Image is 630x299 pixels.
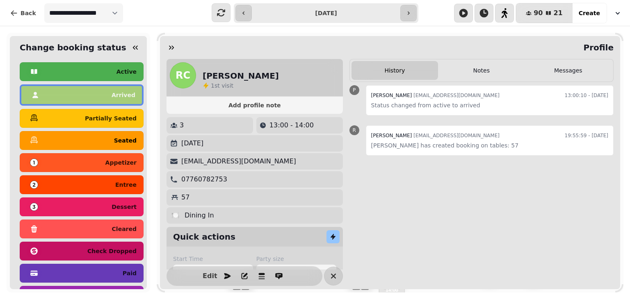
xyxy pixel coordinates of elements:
span: Create [579,10,600,16]
span: Back [21,10,36,16]
p: 🍽️ [171,211,180,220]
h2: Quick actions [173,231,235,242]
p: [DATE] [181,138,203,148]
span: Edit [205,273,215,279]
p: Status changed from active to arrived [371,100,608,110]
p: 57 [181,193,189,202]
label: Party size [256,255,336,263]
label: Start Time [173,255,253,263]
time: 13:00:10 - [DATE] [565,91,608,100]
div: [EMAIL_ADDRESS][DOMAIN_NAME] [371,131,500,140]
p: paid [123,270,137,276]
h2: [PERSON_NAME] [203,70,279,82]
p: visit [211,82,233,90]
p: arrived [112,92,135,98]
button: Back [3,3,43,23]
p: 13:00 - 14:00 [269,120,314,130]
button: check dropped [20,242,144,260]
p: Dining In [185,211,214,220]
button: Notes [438,61,525,80]
button: active [20,62,144,81]
time: 19:55:59 - [DATE] [565,131,608,140]
p: cleared [112,226,137,232]
span: 21 [553,10,562,16]
button: History [352,61,438,80]
button: Add profile note [170,100,340,111]
button: seated [20,131,144,150]
span: R [352,128,356,133]
button: paid [20,264,144,283]
p: [EMAIL_ADDRESS][DOMAIN_NAME] [181,156,296,166]
button: entree [20,175,144,194]
p: check dropped [87,248,137,254]
button: arrived [20,84,144,106]
button: 9021 [516,3,573,23]
p: active [116,69,137,75]
span: P [353,88,356,93]
span: 1 [211,82,215,89]
button: cleared [20,220,144,238]
h2: Profile [580,42,614,53]
p: appetizer [105,160,137,165]
button: Messages [525,61,612,80]
button: Edit [202,268,218,284]
span: Add profile note [176,102,333,108]
p: dessert [112,204,137,210]
button: dessert [20,197,144,216]
p: 3 [180,120,184,130]
span: [PERSON_NAME] [371,93,412,98]
span: RC [176,70,190,80]
p: entree [115,182,137,188]
p: 07760782753 [181,174,227,184]
h2: Change booking status [16,42,126,53]
p: partially seated [85,116,137,121]
span: st [215,82,221,89]
p: seated [114,138,137,143]
button: appetizer [20,153,144,172]
p: [PERSON_NAME] has created booking on tables: 57 [371,140,608,150]
button: Create [572,3,607,23]
span: [PERSON_NAME] [371,133,412,138]
button: partially seated [20,109,144,128]
span: 90 [534,10,543,16]
div: [EMAIL_ADDRESS][DOMAIN_NAME] [371,91,500,100]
